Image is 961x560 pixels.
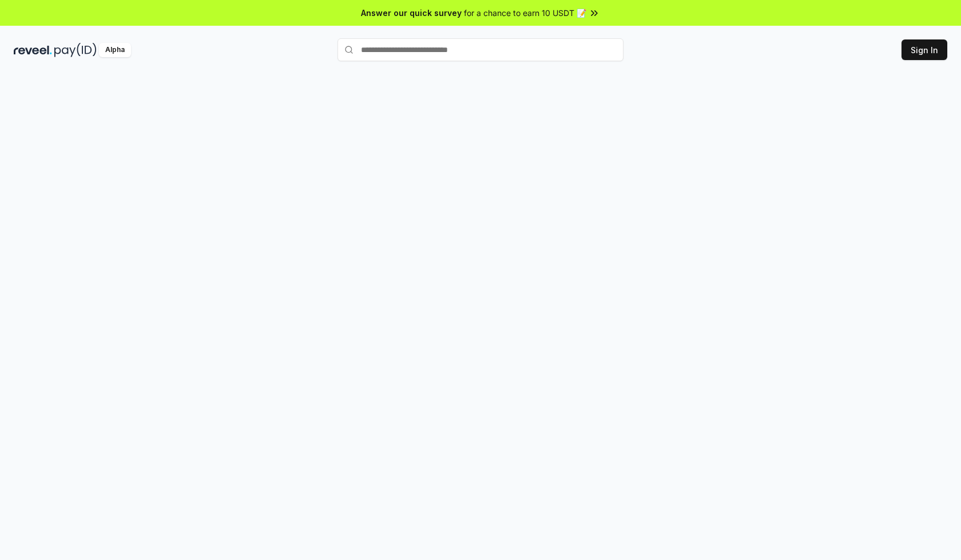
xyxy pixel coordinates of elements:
[902,39,947,60] button: Sign In
[14,43,52,57] img: reveel_dark
[54,43,97,57] img: pay_id
[464,7,586,19] span: for a chance to earn 10 USDT 📝
[361,7,462,19] span: Answer our quick survey
[99,43,131,57] div: Alpha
